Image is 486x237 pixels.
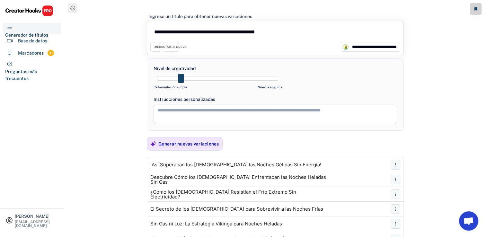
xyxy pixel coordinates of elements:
div: Sin Gas ni Luz: La Estrategia Vikinga para Noches Heladas [150,221,282,226]
div: Ingrese un título para obtener nuevas variaciones [148,13,252,19]
div: REDACTAR DE NUEVO [155,45,187,49]
div: ¡Así Superaban los [DEMOGRAPHIC_DATA] las Noches Gélidas Sin Energía! [150,162,321,167]
div: Generador de títulos [5,32,48,39]
div: Descubre Cómo los [DEMOGRAPHIC_DATA] Enfrentaban las Noches Heladas Sin Gas [150,175,327,184]
div: El Secreto de los [DEMOGRAPHIC_DATA] para Sobrevivir a las Noches Frías [150,206,323,212]
div: Generar nuevas variaciones [158,141,219,147]
div: ¿Cómo los [DEMOGRAPHIC_DATA] Resistían el Frío Extremo Sin Electricidad? [150,189,327,199]
div: Nuevos ángulos [258,85,282,90]
div: Reformulación simple [154,85,187,90]
div: [PERSON_NAME] [15,214,58,218]
div: [EMAIL_ADDRESS][DOMAIN_NAME] [15,220,58,228]
div: Preguntas más frecuentes [5,68,59,82]
div: Marcadores [18,50,44,57]
img: channels4_profile.jpg [343,44,349,50]
div: 31 [48,50,54,56]
div: Nivel de creatividad [154,65,196,72]
div: Base de datos [18,38,47,44]
img: CHPRO%20Logo.svg [5,5,53,16]
a: Chat abierto [459,211,478,231]
div: Instrucciones personalizadas [154,96,397,103]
